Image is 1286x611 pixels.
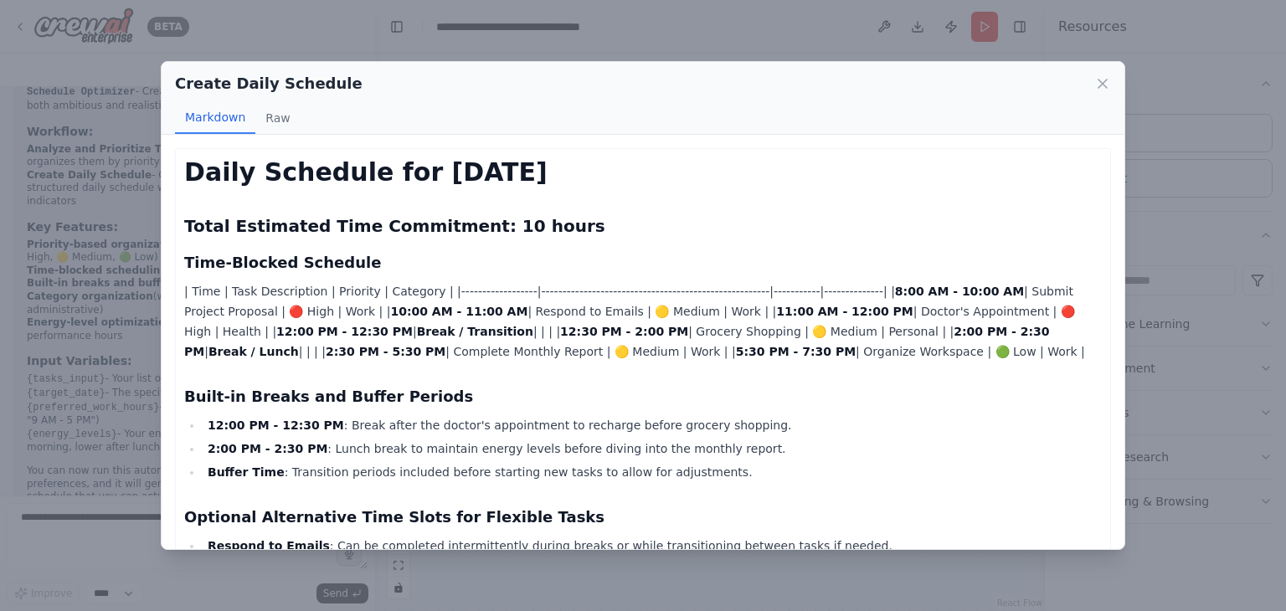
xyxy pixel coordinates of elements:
[417,325,533,338] strong: Break / Transition
[736,345,856,358] strong: 5:30 PM - 7:30 PM
[208,465,285,479] strong: Buffer Time
[390,305,527,318] strong: 10:00 AM - 11:00 AM
[184,325,1050,358] strong: 2:00 PM - 2:30 PM
[203,536,1102,556] li: : Can be completed intermittently during breaks or while transitioning between tasks if needed.
[175,72,363,95] h2: Create Daily Schedule
[203,415,1102,435] li: : Break after the doctor's appointment to recharge before grocery shopping.
[184,385,1102,408] h3: Built-in Breaks and Buffer Periods
[208,345,299,358] strong: Break / Lunch
[208,442,327,455] strong: 2:00 PM - 2:30 PM
[184,281,1102,362] p: | Time | Task Description | Priority | Category | |------------------|---------------------------...
[326,345,445,358] strong: 2:30 PM - 5:30 PM
[184,157,1102,187] h1: Daily Schedule for [DATE]
[208,539,330,552] strong: Respond to Emails
[560,325,688,338] strong: 12:30 PM - 2:00 PM
[203,439,1102,459] li: : Lunch break to maintain energy levels before diving into the monthly report.
[276,325,413,338] strong: 12:00 PM - 12:30 PM
[184,506,1102,529] h3: Optional Alternative Time Slots for Flexible Tasks
[255,102,300,134] button: Raw
[776,305,913,318] strong: 11:00 AM - 12:00 PM
[184,251,1102,275] h3: Time-Blocked Schedule
[895,285,1024,298] strong: 8:00 AM - 10:00 AM
[208,418,344,432] strong: 12:00 PM - 12:30 PM
[175,102,255,134] button: Markdown
[184,214,1102,238] h2: Total Estimated Time Commitment: 10 hours
[203,462,1102,482] li: : Transition periods included before starting new tasks to allow for adjustments.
